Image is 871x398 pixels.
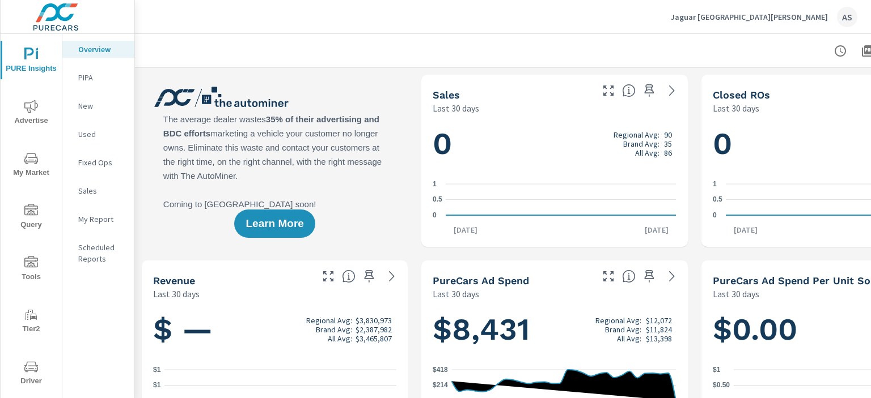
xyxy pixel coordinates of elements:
[78,185,125,196] p: Sales
[62,41,134,58] div: Overview
[433,89,460,101] h5: Sales
[646,325,672,334] p: $11,824
[360,267,378,285] span: Save this to your personalized report
[433,125,676,163] h1: 0
[153,287,200,301] p: Last 30 days
[713,196,722,204] text: 0.5
[433,275,529,286] h5: PureCars Ad Spend
[663,267,681,285] a: See more details in report
[433,196,442,204] text: 0.5
[62,182,134,199] div: Sales
[62,211,134,228] div: My Report
[78,72,125,83] p: PIPA
[646,334,672,343] p: $13,398
[713,382,730,390] text: $0.50
[4,100,58,127] span: Advertise
[713,366,721,374] text: $1
[78,157,125,168] p: Fixed Ops
[599,82,618,100] button: Make Fullscreen
[671,12,828,22] p: Jaguar [GEOGRAPHIC_DATA][PERSON_NAME]
[4,152,58,179] span: My Market
[62,154,134,171] div: Fixed Ops
[614,130,659,139] p: Regional Avg:
[622,84,636,97] span: Number of vehicles sold by the dealership over the selected date range. [Source: This data is sou...
[342,269,356,283] span: Total sales revenue over the selected date range. [Source: This data is sourced from the dealer’s...
[446,224,485,236] p: [DATE]
[664,139,672,148] p: 35
[713,89,770,101] h5: Closed ROs
[4,204,58,232] span: Query
[433,287,479,301] p: Last 30 days
[78,129,125,140] p: Used
[62,69,134,86] div: PIPA
[837,7,857,27] div: AS
[713,211,717,219] text: 0
[356,316,392,325] p: $3,830,973
[153,275,195,286] h5: Revenue
[713,287,759,301] p: Last 30 days
[62,126,134,143] div: Used
[433,310,676,349] h1: $8,431
[62,239,134,267] div: Scheduled Reports
[726,224,766,236] p: [DATE]
[605,325,641,334] p: Brand Avg:
[383,267,401,285] a: See more details in report
[246,219,303,229] span: Learn More
[617,334,641,343] p: All Avg:
[328,334,352,343] p: All Avg:
[595,316,641,325] p: Regional Avg:
[319,267,337,285] button: Make Fullscreen
[78,213,125,225] p: My Report
[623,139,659,148] p: Brand Avg:
[4,48,58,75] span: PURE Insights
[4,308,58,336] span: Tier2
[433,211,437,219] text: 0
[640,82,658,100] span: Save this to your personalized report
[637,224,676,236] p: [DATE]
[664,148,672,157] p: 86
[640,267,658,285] span: Save this to your personalized report
[234,209,315,238] button: Learn More
[78,242,125,264] p: Scheduled Reports
[4,256,58,284] span: Tools
[306,316,352,325] p: Regional Avg:
[599,267,618,285] button: Make Fullscreen
[433,366,448,374] text: $418
[433,180,437,188] text: 1
[316,325,352,334] p: Brand Avg:
[713,180,717,188] text: 1
[433,382,448,390] text: $214
[356,334,392,343] p: $3,465,807
[78,44,125,55] p: Overview
[153,310,396,349] h1: $ —
[153,382,161,390] text: $1
[635,148,659,157] p: All Avg:
[356,325,392,334] p: $2,387,982
[62,97,134,114] div: New
[4,360,58,388] span: Driver
[646,316,672,325] p: $12,072
[153,366,161,374] text: $1
[622,269,636,283] span: Total cost of media for all PureCars channels for the selected dealership group over the selected...
[664,130,672,139] p: 90
[433,101,479,115] p: Last 30 days
[713,101,759,115] p: Last 30 days
[78,100,125,112] p: New
[663,82,681,100] a: See more details in report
